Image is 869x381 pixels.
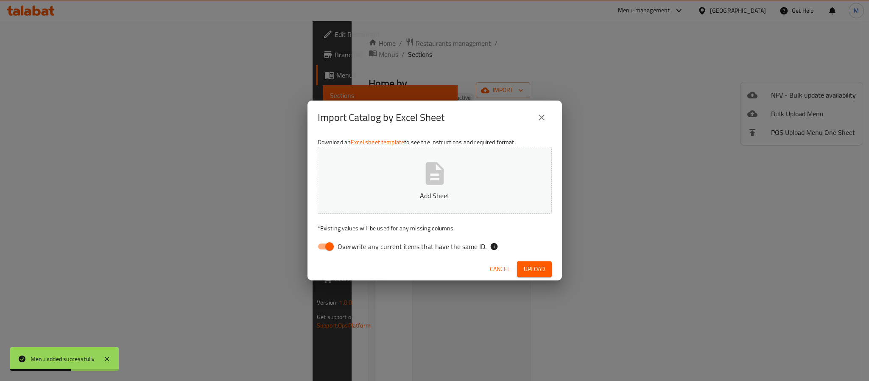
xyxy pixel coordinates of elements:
[307,134,562,258] div: Download an to see the instructions and required format.
[351,137,404,148] a: Excel sheet template
[524,264,545,275] span: Upload
[331,190,539,201] p: Add Sheet
[531,107,552,128] button: close
[490,264,510,275] span: Cancel
[338,241,486,252] span: Overwrite any current items that have the same ID.
[486,261,514,277] button: Cancel
[517,261,552,277] button: Upload
[318,224,552,233] p: Existing values will be used for any missing columns.
[318,111,444,124] h2: Import Catalog by Excel Sheet
[490,242,498,251] svg: If the overwrite option isn't selected, then the items that match an existing ID will be ignored ...
[31,354,95,364] div: Menu added successfully
[318,147,552,214] button: Add Sheet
